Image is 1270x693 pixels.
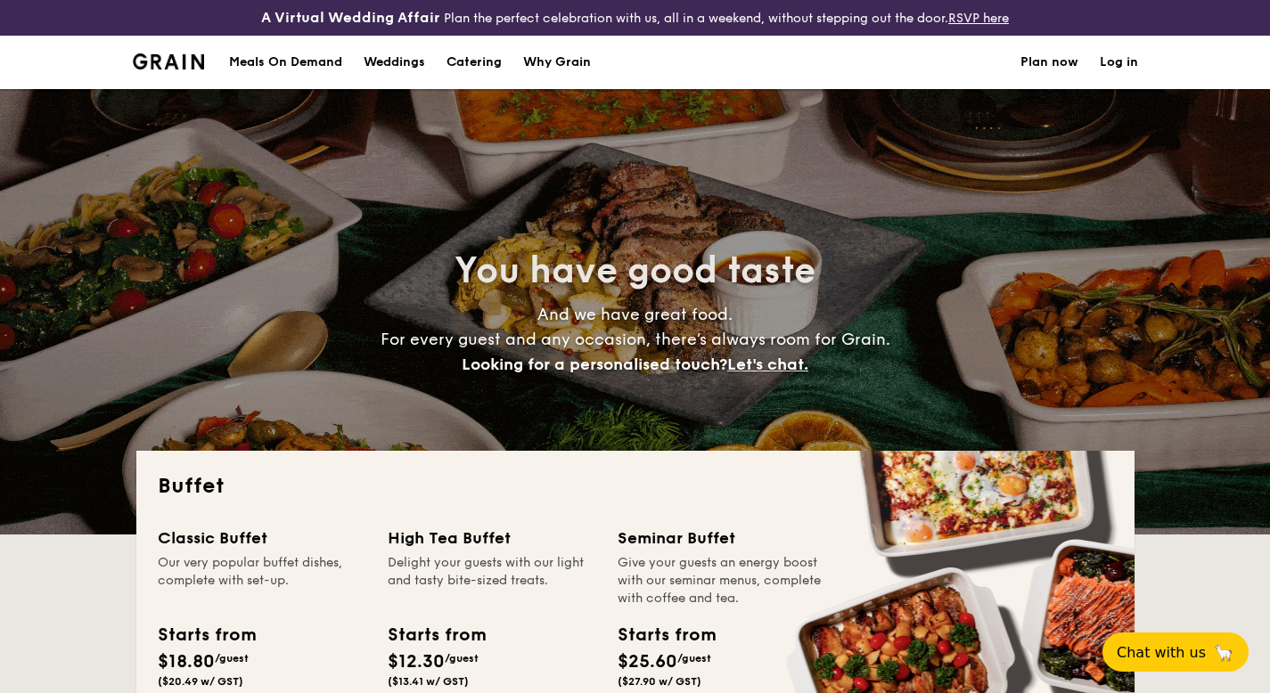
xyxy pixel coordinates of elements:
div: Our very popular buffet dishes, complete with set-up. [158,554,366,607]
a: Meals On Demand [218,36,353,89]
div: Seminar Buffet [618,526,826,550]
a: Catering [436,36,512,89]
img: Grain [133,53,205,69]
a: Log in [1100,36,1138,89]
a: RSVP here [948,11,1009,26]
div: Delight your guests with our light and tasty bite-sized treats. [388,554,596,607]
button: Chat with us🦙 [1102,632,1249,672]
span: /guest [677,652,711,664]
div: Why Grain [523,36,591,89]
div: Weddings [364,36,425,89]
span: ($27.90 w/ GST) [618,675,701,688]
span: ($20.49 w/ GST) [158,675,243,688]
span: You have good taste [455,249,815,292]
span: /guest [215,652,249,664]
div: Starts from [618,622,715,648]
span: Chat with us [1117,644,1206,661]
h4: A Virtual Wedding Affair [261,7,440,29]
a: Why Grain [512,36,602,89]
span: $12.30 [388,651,445,673]
div: Classic Buffet [158,526,366,550]
h2: Buffet [158,472,1113,501]
span: Looking for a personalised touch? [462,355,727,374]
span: And we have great food. For every guest and any occasion, there’s always room for Grain. [381,305,890,374]
span: Let's chat. [727,355,808,374]
div: High Tea Buffet [388,526,596,550]
div: Starts from [388,622,485,648]
div: Give your guests an energy boost with our seminar menus, complete with coffee and tea. [618,554,826,607]
span: /guest [445,652,479,664]
span: 🦙 [1213,642,1234,663]
a: Plan now [1020,36,1078,89]
span: $25.60 [618,651,677,673]
span: $18.80 [158,651,215,673]
div: Meals On Demand [229,36,342,89]
span: ($13.41 w/ GST) [388,675,469,688]
a: Weddings [353,36,436,89]
div: Plan the perfect celebration with us, all in a weekend, without stepping out the door. [212,7,1059,29]
a: Logotype [133,53,205,69]
h1: Catering [447,36,502,89]
div: Starts from [158,622,255,648]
